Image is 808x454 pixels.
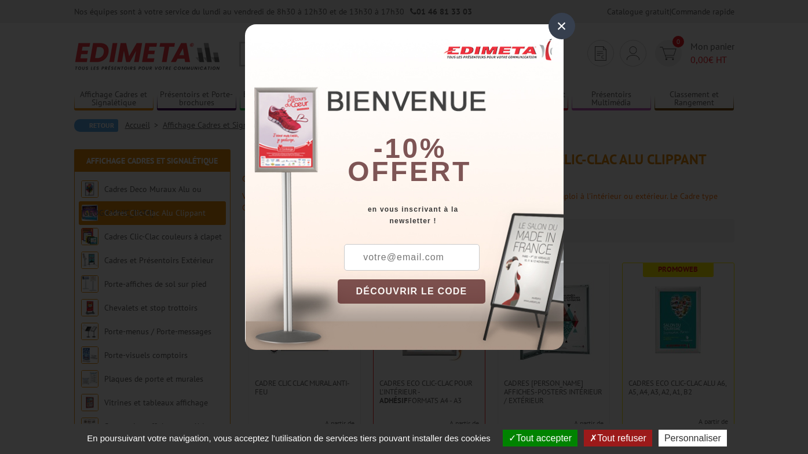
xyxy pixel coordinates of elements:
[348,156,471,187] font: offert
[374,133,447,164] b: -10%
[503,430,577,446] button: Tout accepter
[338,279,486,304] button: DÉCOUVRIR LE CODE
[338,204,564,227] div: en vous inscrivant à la newsletter !
[584,430,652,446] button: Tout refuser
[549,13,575,39] div: ×
[659,430,727,446] button: Personnaliser (fenêtre modale)
[344,244,480,271] input: votre@email.com
[81,433,496,443] span: En poursuivant votre navigation, vous acceptez l'utilisation de services tiers pouvant installer ...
